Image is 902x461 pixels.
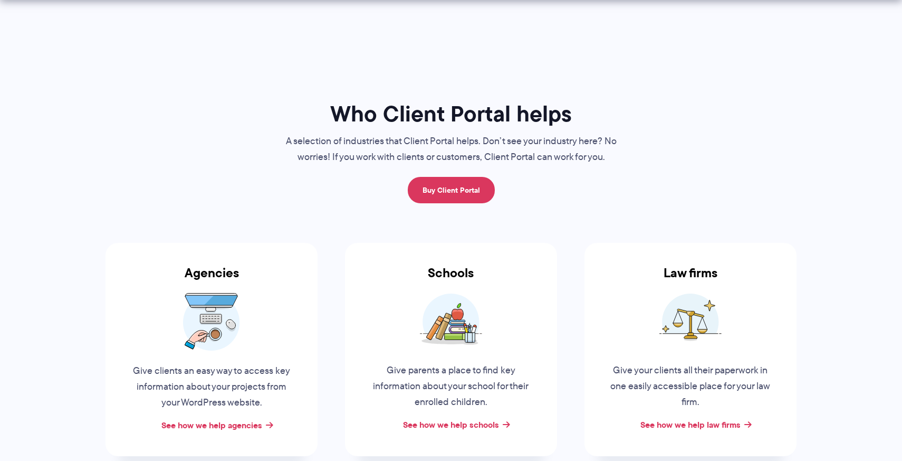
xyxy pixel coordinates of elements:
[131,363,292,411] p: Give clients an easy way to access key information about your projects from your WordPress website.
[105,266,318,293] h3: Agencies
[610,363,771,410] p: Give your clients all their paperwork in one easily accessible place for your law firm.
[403,418,499,431] a: See how we help schools
[345,266,557,293] h3: Schools
[371,363,531,410] p: Give parents a place to find key information about your school for their enrolled children.
[274,134,628,165] p: A selection of industries that Client Portal helps. Don’t see your industry here? No worries! If ...
[161,419,262,431] a: See how we help agencies
[408,177,495,203] a: Buy Client Portal
[640,418,741,431] a: See how we help law firms
[274,100,628,128] h1: Who Client Portal helps
[584,266,797,293] h3: Law firms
